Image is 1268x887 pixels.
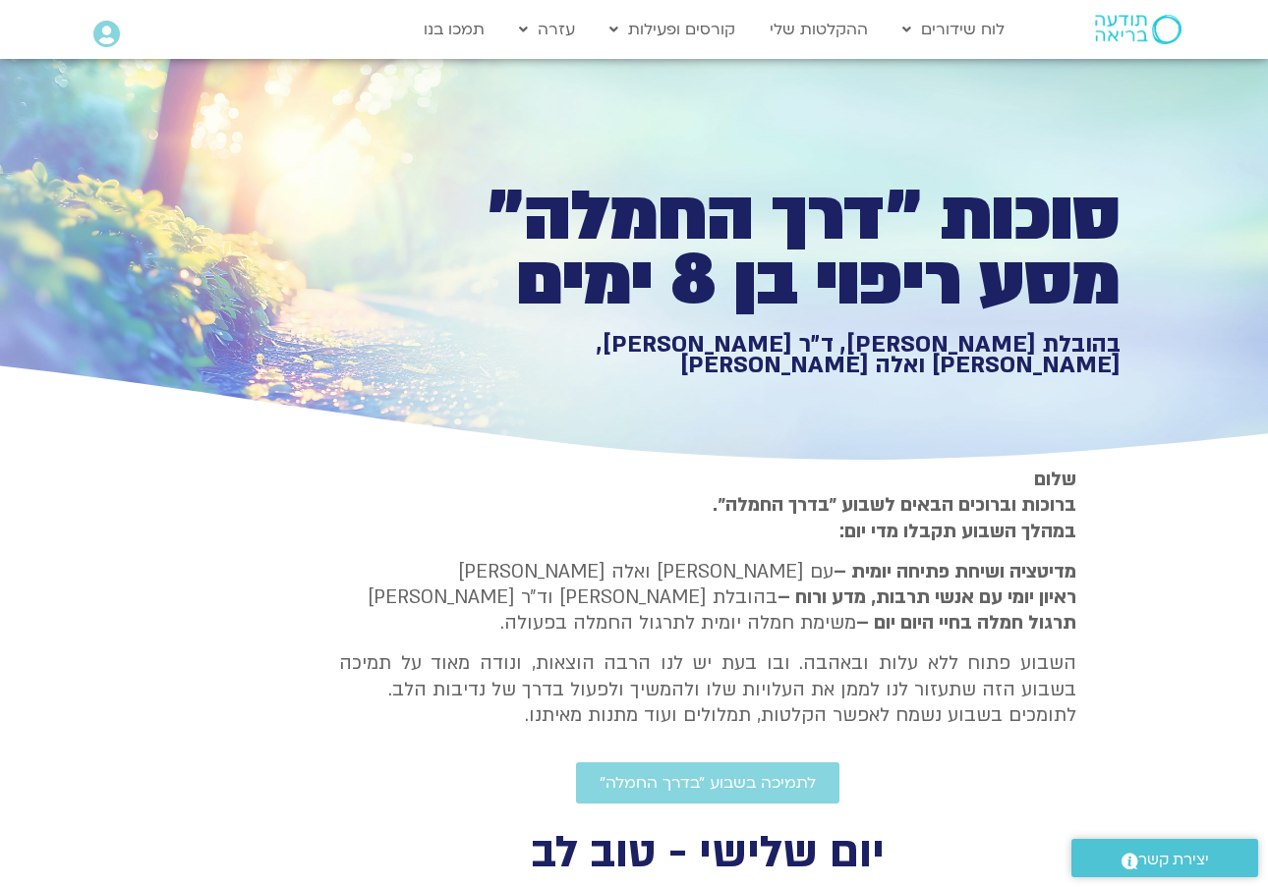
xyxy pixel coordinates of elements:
[1138,847,1209,873] span: יצירת קשר
[509,11,585,48] a: עזרה
[600,774,816,792] span: לתמיכה בשבוע ״בדרך החמלה״
[439,334,1121,376] h1: בהובלת [PERSON_NAME], ד״ר [PERSON_NAME], [PERSON_NAME] ואלה [PERSON_NAME]
[339,650,1076,728] p: השבוע פתוח ללא עלות ובאהבה. ובו בעת יש לנו הרבה הוצאות, ונודה מאוד על תמיכה בשבוע הזה שתעזור לנו ...
[713,492,1076,543] strong: ברוכות וברוכים הבאים לשבוע ״בדרך החמלה״. במהלך השבוע תקבלו מדי יום:
[834,559,1076,584] strong: מדיטציה ושיחת פתיחה יומית –
[414,11,494,48] a: תמכו בנו
[760,11,878,48] a: ההקלטות שלי
[893,11,1014,48] a: לוח שידורים
[339,559,1076,637] p: עם [PERSON_NAME] ואלה [PERSON_NAME] בהובלת [PERSON_NAME] וד״ר [PERSON_NAME] משימת חמלה יומית לתרג...
[576,762,839,804] a: לתמיכה בשבוע ״בדרך החמלה״
[439,185,1121,313] h1: סוכות ״דרך החמלה״ מסע ריפוי בן 8 ימים
[778,584,1076,610] b: ראיון יומי עם אנשי תרבות, מדע ורוח –
[1034,467,1076,492] strong: שלום
[1071,839,1258,877] a: יצירת קשר
[1095,15,1182,44] img: תודעה בריאה
[270,833,1145,873] h2: יום שלישי - טוב לב
[600,11,745,48] a: קורסים ופעילות
[856,610,1076,636] b: תרגול חמלה בחיי היום יום –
